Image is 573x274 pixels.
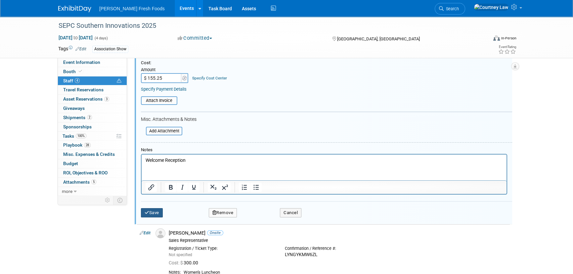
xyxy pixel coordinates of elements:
[63,170,108,175] span: ROI, Objectives & ROO
[63,106,85,111] span: Giveaways
[169,238,507,243] div: Sales Representative
[58,45,86,53] td: Tags
[58,58,127,67] a: Event Information
[474,4,508,11] img: Courtney Law
[58,76,127,85] a: Staff4
[501,36,516,41] div: In-Person
[84,143,91,148] span: 28
[104,97,109,102] span: 3
[58,122,127,131] a: Sponsorships
[207,230,223,235] span: Onsite
[141,60,512,66] div: Cost:
[63,78,80,83] span: Staff
[209,208,237,217] button: Remove
[58,132,127,141] a: Tasks100%
[58,150,127,159] a: Misc. Expenses & Credits
[75,78,80,83] span: 4
[102,196,113,205] td: Personalize Event Tab Strip
[177,183,188,192] button: Italic
[63,161,78,166] span: Budget
[76,133,86,138] span: 100%
[448,34,516,44] div: Event Format
[56,20,477,32] div: SEPC Southern Innovations 2025
[435,3,465,15] a: Search
[58,85,127,94] a: Travel Reservations
[58,159,127,168] a: Budget
[280,208,301,217] button: Cancel
[72,35,79,40] span: to
[141,116,512,122] div: Misc. Attachments & Notes
[62,189,72,194] span: more
[75,47,86,51] a: Edit
[141,67,189,73] div: Amount
[498,45,516,49] div: Event Rating
[117,78,121,84] span: Potential Scheduling Conflict -- at least one attendee is tagged in another overlapping event.
[58,67,127,76] a: Booth
[58,141,127,150] a: Playbook28
[285,246,391,251] div: Confirmation / Reference #:
[169,246,275,251] div: Registration / Ticket Type:
[146,183,157,192] button: Insert/edit link
[58,168,127,177] a: ROI, Objectives & ROO
[141,87,187,92] a: Specify Payment Details
[63,87,104,92] span: Travel Reservations
[165,183,176,192] button: Bold
[250,183,262,192] button: Bullet list
[87,115,92,120] span: 2
[79,69,82,73] i: Booth reservation complete
[63,179,96,185] span: Attachments
[58,35,93,41] span: [DATE] [DATE]
[208,183,219,192] button: Subscript
[63,60,100,65] span: Event Information
[63,69,83,74] span: Booth
[239,183,250,192] button: Numbered list
[58,113,127,122] a: Shipments2
[63,124,92,129] span: Sponsorships
[188,183,199,192] button: Underline
[141,147,507,153] div: Notes
[58,6,91,12] img: ExhibitDay
[63,152,115,157] span: Misc. Expenses & Credits
[140,231,151,235] a: Edit
[113,196,127,205] td: Toggle Event Tabs
[58,104,127,113] a: Giveaways
[444,6,459,11] span: Search
[92,46,128,53] div: Association Show
[94,36,108,40] span: (4 days)
[169,260,184,265] span: Cost: $
[169,252,192,257] span: Not specified
[63,133,86,139] span: Tasks
[58,187,127,196] a: more
[192,76,227,80] a: Specify Cost Center
[169,260,201,265] span: 300.00
[63,142,91,148] span: Playbook
[219,183,231,192] button: Superscript
[58,95,127,104] a: Asset Reservations3
[142,155,507,180] iframe: Rich Text Area
[141,208,163,217] button: Save
[63,115,92,120] span: Shipments
[337,36,419,41] span: [GEOGRAPHIC_DATA], [GEOGRAPHIC_DATA]
[99,6,165,11] span: [PERSON_NAME] Fresh Foods
[63,96,109,102] span: Asset Reservations
[285,252,391,258] div: LYNGYKMW6ZL
[169,230,507,236] div: [PERSON_NAME]
[91,179,96,184] span: 5
[175,35,215,42] button: Committed
[493,35,500,41] img: Format-Inperson.png
[58,178,127,187] a: Attachments5
[155,228,165,238] img: Associate-Profile-5.png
